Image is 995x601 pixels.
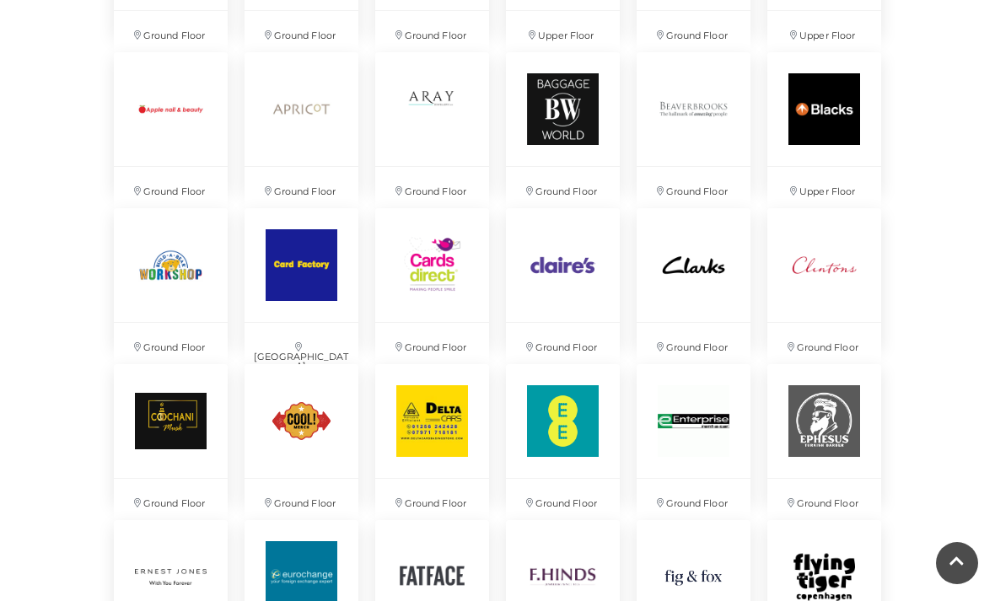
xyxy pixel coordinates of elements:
[506,167,620,208] p: Ground Floor
[497,44,628,200] a: Ground Floor
[375,11,489,52] p: Ground Floor
[759,356,890,512] a: Ground Floor
[506,479,620,520] p: Ground Floor
[245,11,358,52] p: Ground Floor
[245,323,358,383] p: [GEOGRAPHIC_DATA]
[105,44,236,200] a: Ground Floor
[375,479,489,520] p: Ground Floor
[114,479,228,520] p: Ground Floor
[367,44,497,200] a: Ground Floor
[375,323,489,364] p: Ground Floor
[367,200,497,356] a: Ground Floor
[628,44,759,200] a: Ground Floor
[767,479,881,520] p: Ground Floor
[497,356,628,512] a: Ground Floor
[236,44,367,200] a: Ground Floor
[506,11,620,52] p: Upper Floor
[506,323,620,364] p: Ground Floor
[245,167,358,208] p: Ground Floor
[114,323,228,364] p: Ground Floor
[105,356,236,512] a: Ground Floor
[637,323,750,364] p: Ground Floor
[236,356,367,512] a: Ground Floor
[236,200,367,356] a: [GEOGRAPHIC_DATA]
[637,479,750,520] p: Ground Floor
[759,200,890,356] a: Ground Floor
[759,44,890,200] a: Upper Floor
[628,200,759,356] a: Ground Floor
[114,167,228,208] p: Ground Floor
[367,356,497,512] a: Ground Floor
[767,323,881,364] p: Ground Floor
[637,11,750,52] p: Ground Floor
[767,11,881,52] p: Upper Floor
[637,167,750,208] p: Ground Floor
[767,167,881,208] p: Upper Floor
[105,200,236,356] a: Ground Floor
[245,479,358,520] p: Ground Floor
[375,167,489,208] p: Ground Floor
[114,11,228,52] p: Ground Floor
[628,356,759,512] a: Ground Floor
[497,200,628,356] a: Ground Floor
